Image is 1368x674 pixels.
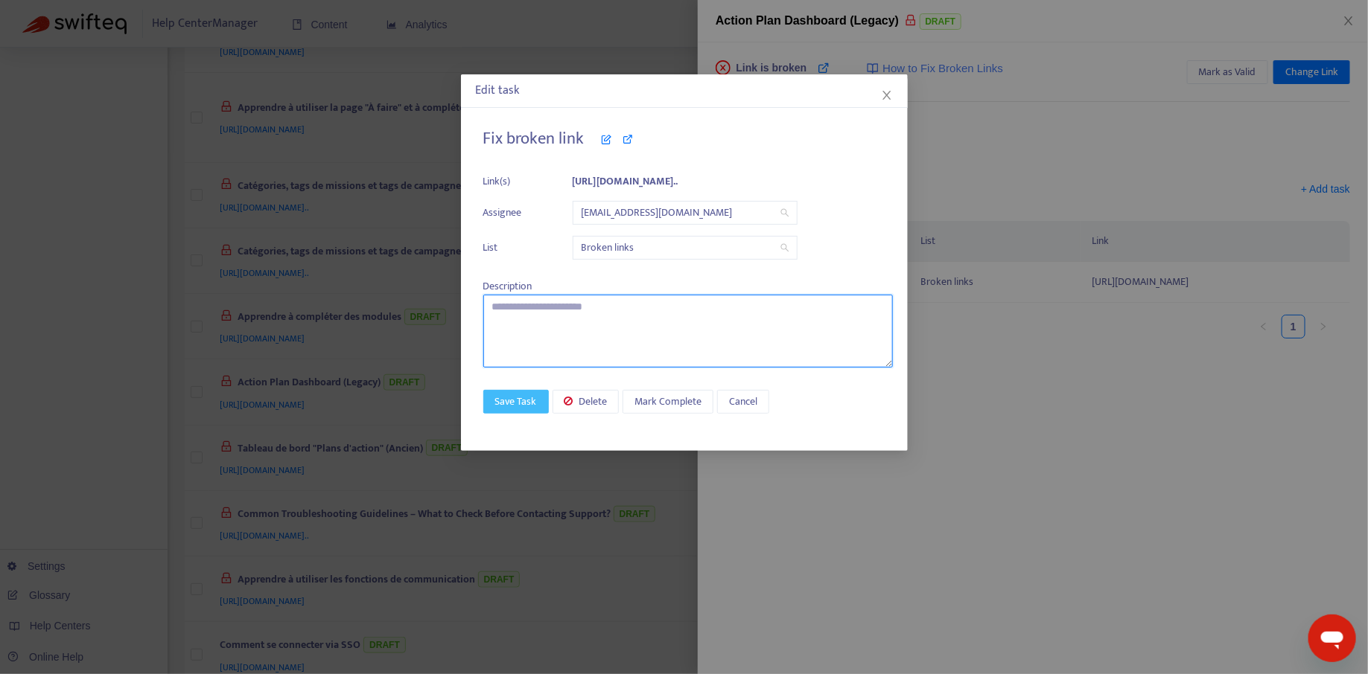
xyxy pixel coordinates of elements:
button: Delete [553,390,620,414]
iframe: Button to launch messaging window [1308,614,1356,662]
div: Edit task [476,82,893,100]
button: Cancel [717,390,769,414]
span: Broken links [582,237,789,259]
span: Assignee [483,205,535,221]
button: Save Task [483,390,549,414]
b: [URL][DOMAIN_NAME].. [573,173,678,190]
span: List [483,240,535,256]
span: Link(s) [483,173,535,190]
span: avillard@yoobic.com [582,202,789,224]
h4: Fix broken link [483,129,893,149]
span: Cancel [729,394,757,410]
span: Mark Complete [634,394,702,410]
span: close [881,89,893,101]
button: Mark Complete [623,390,713,414]
span: Description [483,277,532,295]
span: Delete [579,394,607,410]
span: search [780,208,789,217]
span: search [780,243,789,252]
button: Close [879,87,895,103]
span: Save Task [495,394,537,410]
